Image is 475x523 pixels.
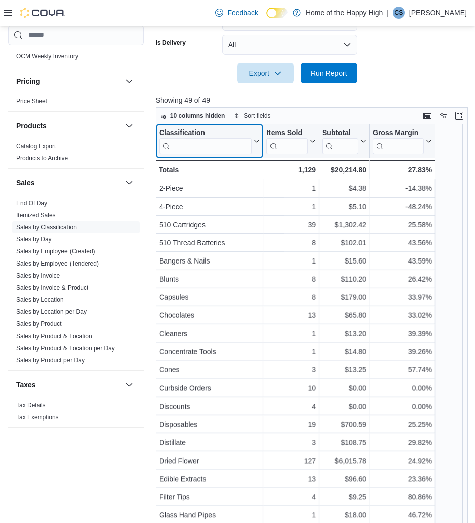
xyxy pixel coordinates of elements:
span: CS [395,7,403,19]
button: Products [123,120,135,132]
div: 1,129 [266,164,316,176]
div: 46.72% [373,509,432,521]
div: 27.83% [373,164,432,176]
a: Sales by Day [16,236,52,243]
span: Sales by Product & Location per Day [16,344,115,352]
div: 1 [266,328,316,340]
div: 19 [266,418,316,430]
div: Chocolates [159,309,260,321]
div: 4 [266,491,316,503]
a: End Of Day [16,200,47,207]
div: Disposables [159,418,260,430]
span: Tax Details [16,401,46,409]
a: Sales by Product & Location [16,333,92,340]
a: Sales by Product per Day [16,357,85,364]
a: Sales by Employee (Tendered) [16,260,99,267]
div: Subtotal [322,128,358,138]
div: $179.00 [322,291,366,303]
span: Sales by Day [16,235,52,243]
button: Sales [16,178,121,188]
div: Taxes [8,399,144,427]
div: $9.25 [322,491,366,503]
a: OCM Weekly Inventory [16,53,78,60]
div: 510 Cartridges [159,219,260,231]
a: Sales by Location per Day [16,308,87,315]
div: Pricing [8,95,144,111]
div: $0.00 [322,382,366,394]
div: 13 [266,309,316,321]
p: Home of the Happy High [306,7,383,19]
div: $4.38 [322,182,366,194]
div: $14.80 [322,346,366,358]
div: 25.25% [373,418,432,430]
div: 43.56% [373,237,432,249]
div: 3 [266,364,316,376]
button: Enter fullscreen [453,110,465,122]
div: Bangers & Nails [159,255,260,267]
a: Sales by Classification [16,224,77,231]
div: 25.58% [373,219,432,231]
a: Feedback [211,3,262,23]
div: Blunts [159,273,260,285]
h3: Products [16,121,47,131]
div: 2-Piece [159,182,260,194]
div: 80.86% [373,491,432,503]
div: 0.00% [373,382,432,394]
button: Display options [437,110,449,122]
div: 23.36% [373,473,432,485]
div: $6,015.78 [322,454,366,467]
button: Pricing [16,76,121,86]
div: 4-Piece [159,201,260,213]
span: OCM Weekly Inventory [16,52,78,60]
span: Sales by Product [16,320,62,328]
div: $5.10 [322,201,366,213]
button: Classification [159,128,260,154]
div: -14.38% [373,182,432,194]
span: Sales by Employee (Tendered) [16,259,99,268]
div: Concentrate Tools [159,346,260,358]
span: Dark Mode [266,18,267,19]
button: Export [237,63,294,83]
div: Subtotal [322,128,358,154]
div: $110.20 [322,273,366,285]
div: 24.92% [373,454,432,467]
div: 33.02% [373,309,432,321]
button: Keyboard shortcuts [421,110,433,122]
div: $20,214.80 [322,164,366,176]
a: Sales by Invoice [16,272,60,279]
div: 510 Thread Batteries [159,237,260,249]
span: Sales by Classification [16,223,77,231]
span: Sales by Product per Day [16,356,85,364]
a: Sales by Product [16,320,62,328]
div: 1 [266,201,316,213]
span: Export [243,63,288,83]
label: Is Delivery [156,39,186,47]
div: $18.00 [322,509,366,521]
span: Sales by Employee (Created) [16,247,95,255]
div: OCM [8,50,144,67]
span: Run Report [311,68,347,78]
a: Price Sheet [16,98,47,105]
div: 4 [266,400,316,412]
h3: Pricing [16,76,40,86]
span: Sales by Invoice & Product [16,284,88,292]
button: Taxes [123,379,135,391]
div: -48.24% [373,201,432,213]
button: 10 columns hidden [156,110,229,122]
div: Products [8,140,144,168]
div: $15.60 [322,255,366,267]
a: Catalog Export [16,143,56,150]
div: 0.00% [373,400,432,412]
div: 33.97% [373,291,432,303]
div: Discounts [159,400,260,412]
a: Sales by Location [16,296,64,303]
div: $96.60 [322,473,366,485]
div: Gross Margin [373,128,424,154]
div: 29.82% [373,436,432,448]
span: Itemized Sales [16,211,56,219]
button: Items Sold [266,128,316,154]
div: Distillate [159,436,260,448]
h3: Taxes [16,380,36,390]
img: Cova [20,8,65,18]
div: 1 [266,346,316,358]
